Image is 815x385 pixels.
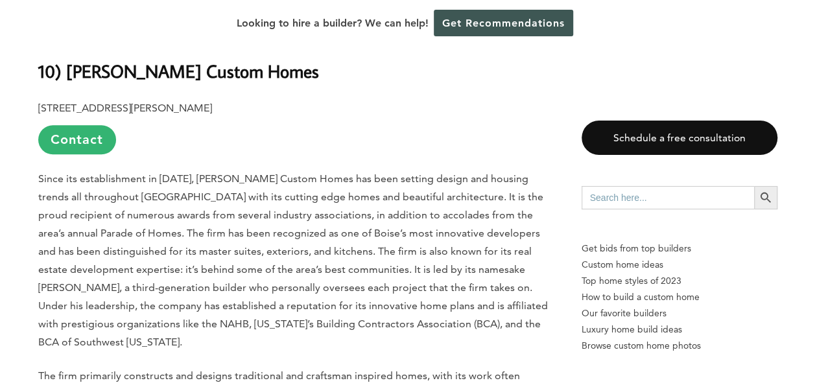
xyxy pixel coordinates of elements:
[582,186,754,209] input: Search here...
[582,240,777,257] p: Get bids from top builders
[434,10,573,36] a: Get Recommendations
[582,121,777,155] a: Schedule a free consultation
[759,191,773,205] svg: Search
[38,172,548,348] span: Since its establishment in [DATE], [PERSON_NAME] Custom Homes has been setting design and housing...
[582,257,777,273] a: Custom home ideas
[38,60,319,82] b: 10) [PERSON_NAME] Custom Homes
[38,102,212,114] b: [STREET_ADDRESS][PERSON_NAME]
[566,292,799,369] iframe: Drift Widget Chat Controller
[582,273,777,289] a: Top home styles of 2023
[582,289,777,305] a: How to build a custom home
[38,125,116,154] a: Contact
